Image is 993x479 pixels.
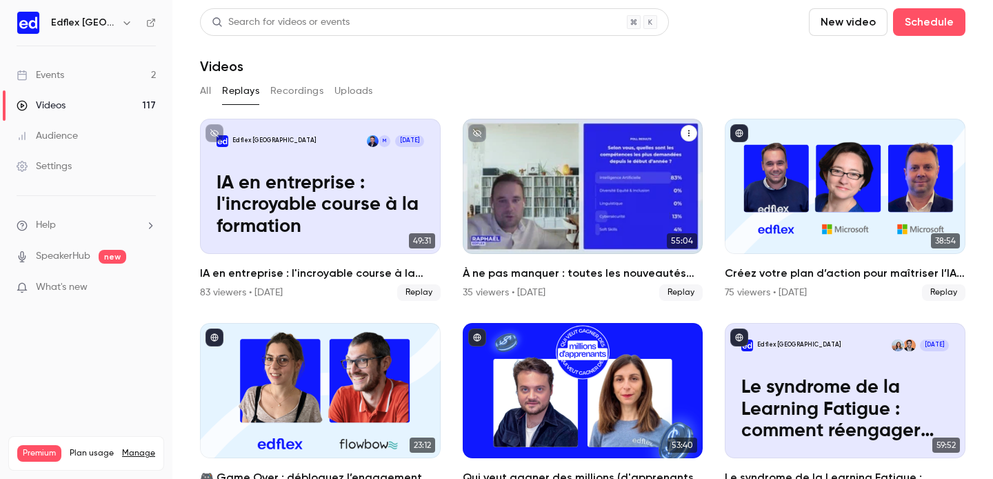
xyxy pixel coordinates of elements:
[334,80,373,102] button: Uploads
[730,329,748,346] button: published
[892,340,903,351] img: Carole Vendé
[463,286,545,300] div: 35 viewers • [DATE]
[17,445,61,462] span: Premium
[725,286,807,300] div: 75 viewers • [DATE]
[932,438,960,453] span: 59:52
[410,438,435,453] span: 23:12
[200,119,441,301] li: IA en entreprise : l'incroyable course à la formation
[200,286,283,300] div: 83 viewers • [DATE]
[17,159,72,173] div: Settings
[200,119,441,301] a: IA en entreprise : l'incroyable course à la formationEdflex [GEOGRAPHIC_DATA]MClément Meslin[DATE...
[725,119,965,301] a: 38:54Créez votre plan d’action pour maîtriser l’IA en 90 jours75 viewers • [DATE]Replay
[205,124,223,142] button: unpublished
[99,250,126,264] span: new
[468,124,486,142] button: unpublished
[725,265,965,282] h2: Créez votre plan d’action pour maîtriser l’IA en 90 jours
[200,80,211,102] button: All
[931,233,960,248] span: 38:54
[397,284,441,301] span: Replay
[893,8,965,36] button: Schedule
[222,80,259,102] button: Replays
[667,233,697,248] span: 55:04
[463,119,703,301] li: À ne pas manquer : toutes les nouveautés Edflex dévoilées !
[903,340,915,351] img: Homéric de Sarthe
[659,284,703,301] span: Replay
[409,233,435,248] span: 49:31
[809,8,887,36] button: New video
[232,137,316,145] p: Edflex [GEOGRAPHIC_DATA]
[36,249,90,264] a: SpeakerHub
[725,119,965,301] li: Créez votre plan d’action pour maîtriser l’IA en 90 jours
[200,58,243,75] h1: Videos
[212,15,350,30] div: Search for videos or events
[36,280,88,295] span: What's new
[378,135,391,148] div: M
[122,448,155,459] a: Manage
[463,119,703,301] a: 55:04À ne pas manquer : toutes les nouveautés Edflex dévoilées !35 viewers • [DATE]Replay
[70,448,114,459] span: Plan usage
[920,340,949,351] span: [DATE]
[36,218,56,233] span: Help
[270,80,323,102] button: Recordings
[200,265,441,282] h2: IA en entreprise : l'incroyable course à la formation
[367,135,379,147] img: Clément Meslin
[468,329,486,346] button: published
[139,282,156,294] iframe: Noticeable Trigger
[757,341,841,349] p: Edflex [GEOGRAPHIC_DATA]
[17,68,64,82] div: Events
[200,8,965,471] section: Videos
[17,99,66,113] div: Videos
[741,377,950,442] p: Le syndrome de la Learning Fatigue : comment réengager vos équipes
[17,218,156,233] li: help-dropdown-opener
[217,173,425,238] p: IA en entreprise : l'incroyable course à la formation
[463,265,703,282] h2: À ne pas manquer : toutes les nouveautés Edflex dévoilées !
[205,329,223,346] button: published
[17,12,39,34] img: Edflex France
[922,284,965,301] span: Replay
[668,438,697,453] span: 53:40
[51,16,116,30] h6: Edflex [GEOGRAPHIC_DATA]
[395,135,424,147] span: [DATE]
[17,129,78,143] div: Audience
[730,124,748,142] button: published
